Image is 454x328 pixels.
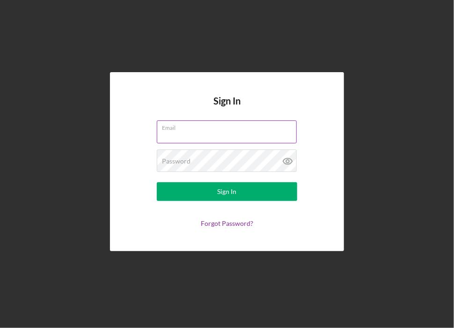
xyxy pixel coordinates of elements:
[218,182,237,201] div: Sign In
[201,219,253,227] a: Forgot Password?
[162,121,297,131] label: Email
[157,182,297,201] button: Sign In
[213,96,241,120] h4: Sign In
[162,157,190,165] label: Password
